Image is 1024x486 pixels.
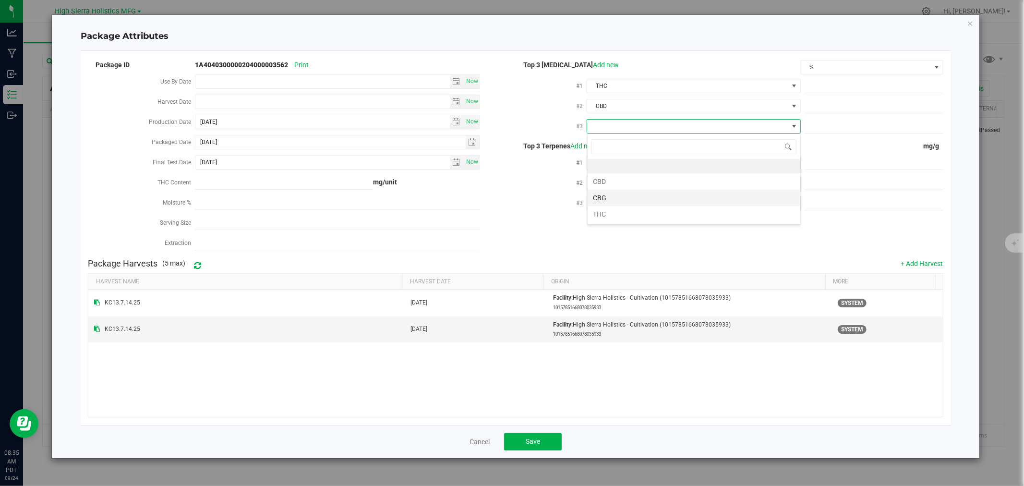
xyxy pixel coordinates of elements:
[163,194,195,211] label: Moisture %
[88,259,157,268] h4: Package Harvests
[165,234,195,252] label: Extraction
[88,274,402,290] th: Harvest Name
[504,433,562,450] button: Save
[825,274,935,290] th: More
[553,305,601,310] small: 10157851668078035933
[162,258,185,268] span: (5 max)
[576,194,587,212] label: #3
[588,190,800,206] li: CBG
[553,331,601,337] small: 10157851668078035933
[464,115,480,129] span: select
[105,325,140,334] span: KC13.7.14.25
[149,113,195,131] label: Production Date
[576,118,587,135] label: #3
[576,97,587,115] label: #2
[157,174,195,191] label: THC Content
[160,214,195,231] label: Serving Size
[464,95,480,109] span: Set Current date
[373,178,397,186] strong: mg/unit
[553,293,826,312] div: High Sierra Holistics - Cultivation (10157851668078035933)
[801,61,931,74] span: %
[553,320,826,339] div: High Sierra Holistics - Cultivation (10157851668078035933)
[450,75,464,88] span: select
[88,61,130,69] span: Package ID
[464,155,480,169] span: Set Current date
[464,95,480,109] span: select
[924,142,943,150] span: mg/g
[593,61,619,69] a: Add new
[838,325,867,334] span: This harvest was probably harvested in Flourish. If your company is integrated with METRC, it cou...
[576,174,587,192] label: #2
[526,437,540,445] span: Save
[450,95,464,109] span: select
[294,61,309,69] span: Print
[152,134,195,151] label: Packaged Date
[105,298,140,307] span: KC13.7.14.25
[576,77,587,95] label: #1
[543,274,825,290] th: Origin
[464,156,480,169] span: select
[81,30,950,43] h4: Package Attributes
[160,73,195,90] label: Use By Date
[516,142,596,150] span: Top 3 Terpenes
[405,290,547,316] td: [DATE]
[153,154,195,171] label: Final Test Date
[587,79,788,93] span: THC
[157,93,195,110] label: Harvest Date
[516,61,619,69] span: Top 3 [MEDICAL_DATA]
[195,61,288,69] strong: 1A4040300000204000003562
[450,115,464,129] span: select
[466,135,480,149] span: select
[838,299,867,307] span: This harvest was probably harvested in Flourish. If your company is integrated with METRC, it cou...
[587,99,788,113] span: CBD
[402,274,543,290] th: Harvest Date
[570,142,596,150] a: Add new
[405,316,547,342] td: [DATE]
[967,17,974,29] button: Close modal
[588,173,800,190] li: CBD
[470,437,490,447] a: Cancel
[464,75,480,88] span: select
[553,321,573,328] strong: Facility:
[464,74,480,88] span: Set Current date
[901,259,943,268] button: + Add Harvest
[553,294,573,301] strong: Facility:
[464,115,480,129] span: Set Current date
[576,154,587,171] label: #1
[450,156,464,169] span: select
[588,206,800,222] li: THC
[10,409,38,438] iframe: Resource center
